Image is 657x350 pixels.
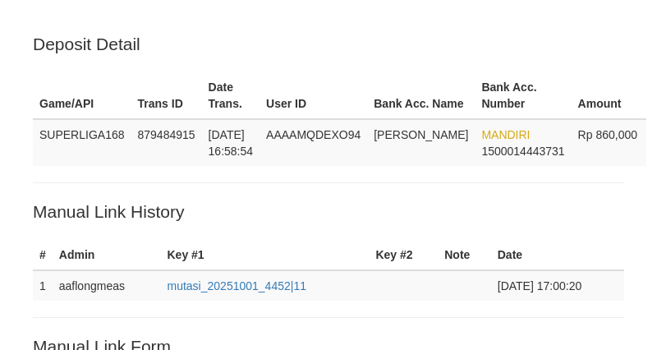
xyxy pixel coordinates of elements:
[202,72,260,119] th: Date Trans.
[491,240,624,270] th: Date
[33,32,624,56] p: Deposit Detail
[491,270,624,301] td: [DATE] 17:00:20
[481,145,564,158] span: Copy 1500014443731 to clipboard
[374,128,468,141] span: [PERSON_NAME]
[161,240,370,270] th: Key #1
[131,119,202,166] td: 879484915
[33,119,131,166] td: SUPERLIGA168
[260,72,367,119] th: User ID
[53,270,161,301] td: aaflongmeas
[53,240,161,270] th: Admin
[131,72,202,119] th: Trans ID
[33,200,624,223] p: Manual Link History
[33,240,53,270] th: #
[266,128,361,141] span: AAAAMQDEXO94
[572,72,646,119] th: Amount
[481,128,530,141] span: MANDIRI
[168,279,306,292] a: mutasi_20251001_4452|11
[33,72,131,119] th: Game/API
[438,240,491,270] th: Note
[209,128,254,158] span: [DATE] 16:58:54
[367,72,475,119] th: Bank Acc. Name
[369,240,438,270] th: Key #2
[475,72,571,119] th: Bank Acc. Number
[33,270,53,301] td: 1
[578,128,637,141] span: Rp 860,000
